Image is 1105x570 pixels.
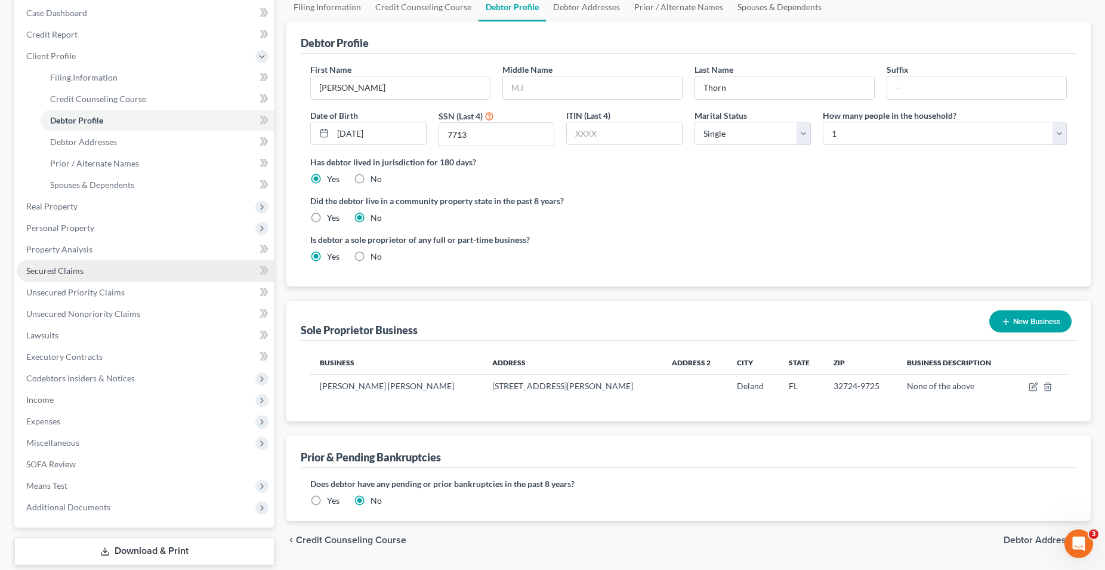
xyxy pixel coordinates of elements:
label: No [371,212,382,224]
i: chevron_left [286,535,296,545]
a: Prior / Alternate Names [41,153,274,174]
button: chevron_left Credit Counseling Course [286,535,406,545]
th: State [779,350,824,374]
label: No [371,173,382,185]
td: [PERSON_NAME] [PERSON_NAME] [310,375,483,398]
input: MM/DD/YYYY [333,122,426,145]
a: Debtor Addresses [41,131,274,153]
span: Prior / Alternate Names [50,158,139,168]
span: Unsecured Priority Claims [26,287,125,297]
label: Did the debtor live in a community property state in the past 8 years? [310,195,1067,207]
input: XXXX [567,122,682,145]
span: Property Analysis [26,244,92,254]
span: Means Test [26,480,67,491]
span: Spouses & Dependents [50,180,134,190]
span: SOFA Review [26,459,76,469]
a: Case Dashboard [17,2,274,24]
label: Yes [327,495,339,507]
span: Debtor Addresses [50,137,117,147]
a: Debtor Profile [41,110,274,131]
label: Last Name [695,63,733,76]
span: Income [26,395,54,405]
label: Date of Birth [310,109,358,122]
span: Case Dashboard [26,8,87,18]
span: Client Profile [26,51,76,61]
label: Is debtor a sole proprietor of any full or part-time business? [310,233,683,246]
label: Yes [327,251,339,263]
td: [STREET_ADDRESS][PERSON_NAME] [483,375,662,398]
label: Yes [327,173,339,185]
div: Prior & Pending Bankruptcies [301,450,441,464]
label: Does debtor have any pending or prior bankruptcies in the past 8 years? [310,477,1067,490]
a: Secured Claims [17,260,274,282]
a: Unsecured Nonpriority Claims [17,303,274,325]
td: 32724-9725 [824,375,897,398]
span: Personal Property [26,223,94,233]
div: Sole Proprietor Business [301,323,418,337]
span: Real Property [26,201,78,211]
a: Credit Counseling Course [41,88,274,110]
button: Debtor Addresses chevron_right [1004,535,1091,545]
div: Debtor Profile [301,36,369,50]
label: Middle Name [502,63,552,76]
input: XXXX [439,123,554,146]
td: FL [779,375,824,398]
td: None of the above [897,375,1013,398]
a: Filing Information [41,67,274,88]
span: Filing Information [50,72,118,82]
label: How many people in the household? [823,109,956,122]
label: ITIN (Last 4) [566,109,610,122]
span: Lawsuits [26,330,58,340]
a: Credit Report [17,24,274,45]
th: Business Description [897,350,1013,374]
label: Yes [327,212,339,224]
span: Debtor Addresses [1004,535,1081,545]
th: Zip [824,350,897,374]
a: Property Analysis [17,239,274,260]
th: Address [483,350,662,374]
a: Lawsuits [17,325,274,346]
span: Miscellaneous [26,437,79,448]
label: SSN (Last 4) [439,110,483,122]
th: Business [310,350,483,374]
label: Suffix [887,63,909,76]
th: Address 2 [662,350,727,374]
iframe: Intercom live chat [1064,529,1093,558]
th: City [727,350,779,374]
span: Expenses [26,416,60,426]
span: 3 [1089,529,1098,539]
span: Additional Documents [26,502,110,512]
td: Deland [727,375,779,398]
label: No [371,495,382,507]
button: New Business [989,310,1072,332]
a: SOFA Review [17,454,274,475]
input: M.I [503,76,682,99]
span: Codebtors Insiders & Notices [26,373,135,383]
span: Credit Counseling Course [296,535,406,545]
span: Secured Claims [26,266,84,276]
span: Executory Contracts [26,352,103,362]
label: No [371,251,382,263]
label: First Name [310,63,351,76]
span: Debtor Profile [50,115,103,125]
input: -- [887,76,1066,99]
label: Has debtor lived in jurisdiction for 180 days? [310,156,1067,168]
input: -- [311,76,490,99]
a: Download & Print [14,537,274,565]
span: Credit Counseling Course [50,94,146,104]
a: Executory Contracts [17,346,274,368]
input: -- [695,76,874,99]
label: Marital Status [695,109,747,122]
a: Unsecured Priority Claims [17,282,274,303]
a: Spouses & Dependents [41,174,274,196]
span: Unsecured Nonpriority Claims [26,309,140,319]
span: Credit Report [26,29,78,39]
